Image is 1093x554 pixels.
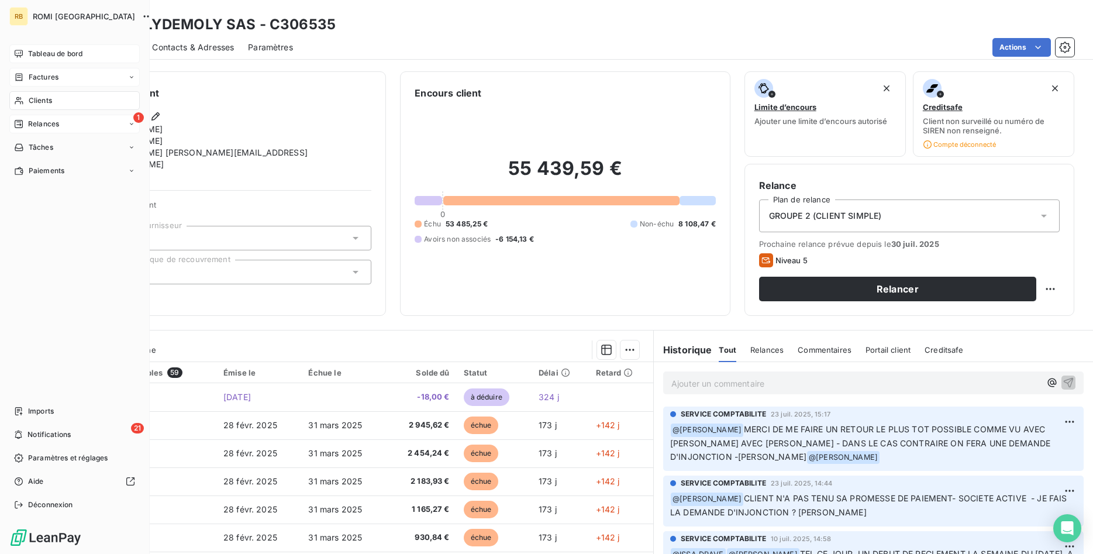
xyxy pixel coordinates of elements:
div: Retard [596,368,646,377]
span: +142 j [596,504,620,514]
span: Limite d’encours [754,102,816,112]
span: Non-échu [640,219,674,229]
h2: 55 439,59 € [415,157,715,192]
div: Open Intercom Messenger [1053,514,1081,542]
span: +142 j [596,532,620,542]
span: MERCI DE ME FAIRE UN RETOUR LE PLUS TOT POSSIBLE COMME VU AVEC [PERSON_NAME] AVEC [PERSON_NAME] -... [670,424,1053,462]
span: ROMI [GEOGRAPHIC_DATA] [33,12,135,21]
span: Notifications [27,429,71,440]
div: RB [9,7,28,26]
h6: Historique [654,343,712,357]
span: 28 févr. 2025 [223,448,277,458]
span: à déduire [464,388,509,406]
span: -18,00 € [394,391,450,403]
span: échue [464,529,499,546]
span: -6 154,13 € [495,234,534,245]
span: 2 454,24 € [394,448,450,459]
span: Avoirs non associés [424,234,491,245]
span: 28 févr. 2025 [223,504,277,514]
a: Factures [9,68,140,87]
span: 173 j [539,532,557,542]
span: 31 mars 2025 [308,448,362,458]
span: échue [464,473,499,490]
span: [PERSON_NAME] [PERSON_NAME][EMAIL_ADDRESS][DOMAIN_NAME] [95,147,372,170]
span: 21 [131,423,144,433]
span: Aide [28,476,44,487]
span: Tableau de bord [28,49,82,59]
span: 28 févr. 2025 [223,532,277,542]
span: Portail client [866,345,911,355]
a: Paiements [9,161,140,180]
span: Imports [28,406,54,417]
span: échue [464,445,499,462]
div: Statut [464,368,525,377]
span: 31 mars 2025 [308,532,362,542]
span: 324 j [539,392,559,402]
span: SERVICE COMPTABILITE [681,534,766,544]
span: 23 juil. 2025, 14:44 [771,480,832,487]
span: 173 j [539,504,557,514]
span: 23 juil. 2025, 15:17 [771,411,830,418]
span: SERVICE COMPTABILITE [681,409,766,419]
span: 31 mars 2025 [308,476,362,486]
span: Tâches [29,142,53,153]
span: 930,84 € [394,532,450,543]
span: 10 juil. 2025, 14:58 [771,535,831,542]
span: Commentaires [798,345,851,355]
h6: Encours client [415,86,481,100]
span: Tout [719,345,736,355]
span: @ [PERSON_NAME] [671,493,743,506]
div: Solde dû [394,368,450,377]
span: 173 j [539,448,557,458]
a: Aide [9,472,140,491]
span: 1 [133,112,144,123]
span: Propriétés Client [94,200,371,216]
span: 1 165,27 € [394,504,450,515]
h6: Relance [759,178,1060,192]
div: Échue le [308,368,379,377]
span: Paiements [29,166,64,176]
h3: CHARLYDEMOLY SAS - C306535 [103,14,336,35]
span: 173 j [539,420,557,430]
span: 2 183,93 € [394,476,450,487]
span: +142 j [596,476,620,486]
a: Tâches [9,138,140,157]
div: Émise le [223,368,294,377]
span: Relances [750,345,784,355]
a: Paramètres et réglages [9,449,140,467]
span: Creditsafe [925,345,964,355]
span: Paramètres [248,42,293,53]
span: 0 [440,209,445,219]
span: 59 [167,367,182,378]
span: Compte déconnecté [923,140,996,149]
span: échue [464,417,499,434]
span: [DATE] [223,392,251,402]
span: Factures [29,72,58,82]
span: Paramètres et réglages [28,453,108,463]
span: Clients [29,95,52,106]
span: 53 485,25 € [446,219,488,229]
span: Niveau 5 [775,256,808,265]
span: CLIENT N'A PAS TENU SA PROMESSE DE PAIEMENT- SOCIETE ACTIVE - JE FAIS LA DEMANDE D'INJONCTION ? [... [670,493,1070,517]
div: Délai [539,368,582,377]
button: CreditsafeClient non surveillé ou numéro de SIREN non renseigné.Compte déconnecté [913,71,1074,157]
span: GROUPE 2 (CLIENT SIMPLE) [769,210,882,222]
span: @ [PERSON_NAME] [807,451,880,464]
h6: Informations client [71,86,371,100]
span: Échu [424,219,441,229]
span: Client non surveillé ou numéro de SIREN non renseigné. [923,116,1064,135]
button: Actions [992,38,1051,57]
a: 1Relances [9,115,140,133]
a: Imports [9,402,140,421]
span: Prochaine relance prévue depuis le [759,239,1060,249]
span: +142 j [596,448,620,458]
span: 28 févr. 2025 [223,476,277,486]
span: Contacts & Adresses [152,42,234,53]
a: Tableau de bord [9,44,140,63]
span: échue [464,501,499,518]
span: Relances [28,119,59,129]
span: 28 févr. 2025 [223,420,277,430]
span: @ [PERSON_NAME] [671,424,743,437]
a: Clients [9,91,140,110]
span: +142 j [596,420,620,430]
